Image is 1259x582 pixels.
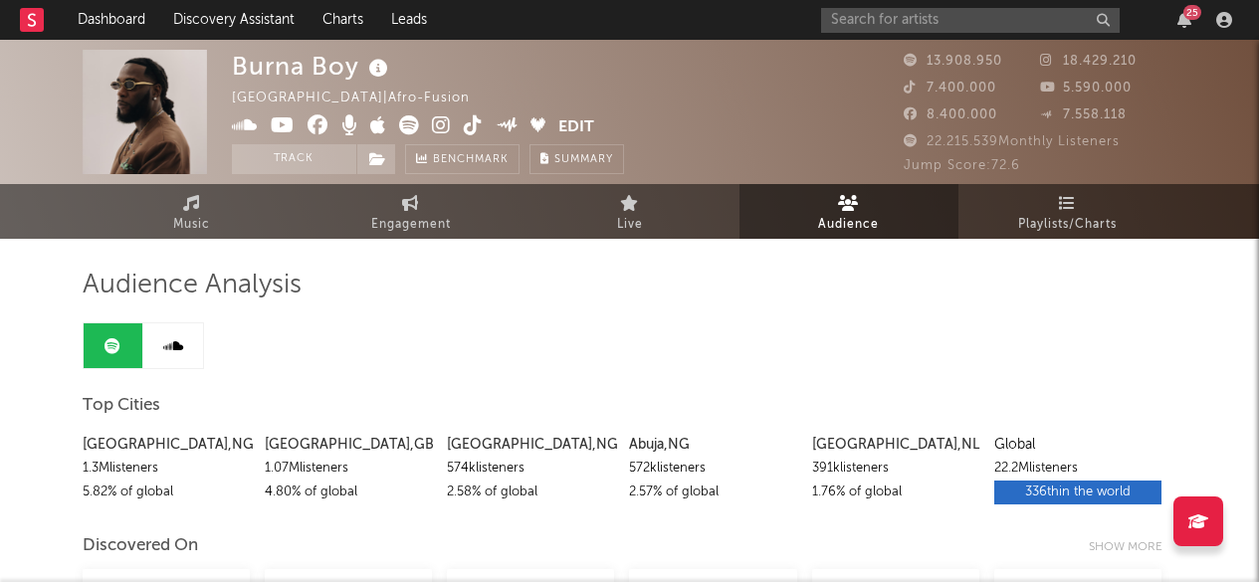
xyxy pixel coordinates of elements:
span: Live [617,213,643,237]
div: [GEOGRAPHIC_DATA] , NL [812,433,979,457]
a: Benchmark [405,144,520,174]
div: 22.2M listeners [994,457,1161,481]
span: 22.215.539 Monthly Listeners [904,135,1120,148]
div: 336th in the world [994,481,1161,504]
div: [GEOGRAPHIC_DATA] | Afro-fusion [232,87,493,110]
button: Track [232,144,356,174]
a: Audience [739,184,958,239]
div: 25 [1183,5,1201,20]
span: Audience [818,213,879,237]
div: 391k listeners [812,457,979,481]
div: [GEOGRAPHIC_DATA] , GB [265,433,432,457]
span: Jump Score: 72.6 [904,159,1020,172]
button: Edit [558,115,594,140]
span: Summary [554,154,613,165]
a: Live [521,184,739,239]
span: 5.590.000 [1040,82,1132,95]
div: Abuja , NG [629,433,796,457]
div: Discovered On [83,534,198,558]
div: Burna Boy [232,50,393,83]
span: Top Cities [83,394,160,418]
span: 8.400.000 [904,108,997,121]
div: 5.82 % of global [83,481,250,504]
div: Show more [1089,535,1177,559]
div: 4.80 % of global [265,481,432,504]
div: 1.3M listeners [83,457,250,481]
input: Search for artists [821,8,1120,33]
a: Engagement [302,184,521,239]
span: Playlists/Charts [1018,213,1117,237]
span: 18.429.210 [1040,55,1137,68]
span: Engagement [371,213,451,237]
span: 13.908.950 [904,55,1002,68]
span: Music [173,213,210,237]
button: 25 [1177,12,1191,28]
div: 572k listeners [629,457,796,481]
a: Playlists/Charts [958,184,1177,239]
button: Summary [529,144,624,174]
div: 1.76 % of global [812,481,979,504]
span: Audience Analysis [83,274,302,297]
div: 2.57 % of global [629,481,796,504]
span: 7.558.118 [1040,108,1127,121]
div: 1.07M listeners [265,457,432,481]
div: [GEOGRAPHIC_DATA] , NG [83,433,250,457]
div: 574k listeners [447,457,614,481]
span: Benchmark [433,148,509,172]
div: [GEOGRAPHIC_DATA] , NG [447,433,614,457]
span: 7.400.000 [904,82,996,95]
div: Global [994,433,1161,457]
a: Music [83,184,302,239]
div: 2.58 % of global [447,481,614,504]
